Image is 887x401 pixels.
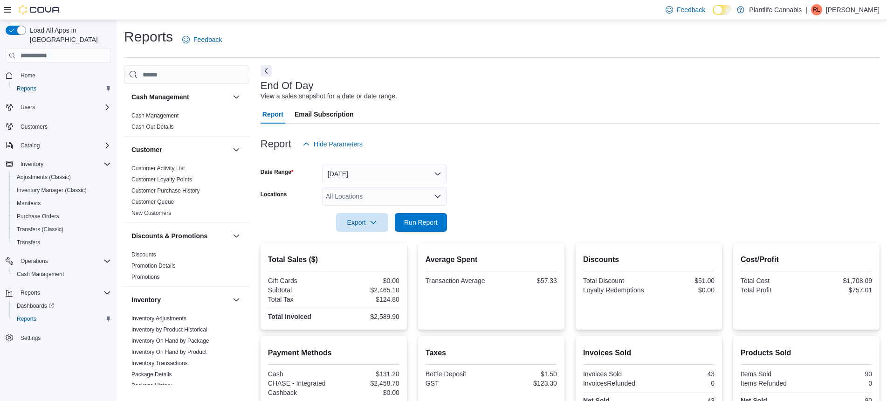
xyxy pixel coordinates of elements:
[131,176,192,183] a: Customer Loyalty Points
[21,104,35,111] span: Users
[13,313,111,325] span: Reports
[9,312,115,325] button: Reports
[268,389,332,396] div: Cashback
[13,185,90,196] a: Inventory Manager (Classic)
[268,254,399,265] h2: Total Sales ($)
[808,380,872,387] div: 0
[21,72,35,79] span: Home
[336,389,399,396] div: $0.00
[131,92,229,102] button: Cash Management
[131,251,156,258] a: Discounts
[9,82,115,95] button: Reports
[131,145,229,154] button: Customer
[131,338,209,344] a: Inventory On Hand by Package
[13,83,40,94] a: Reports
[21,289,40,297] span: Reports
[268,313,311,320] strong: Total Invoiced
[6,65,111,369] nav: Complex example
[741,380,804,387] div: Items Refunded
[9,171,115,184] button: Adjustments (Classic)
[295,105,354,124] span: Email Subscription
[9,236,115,249] button: Transfers
[17,239,40,246] span: Transfers
[131,326,207,333] a: Inventory by Product Historical
[131,124,174,130] a: Cash Out Details
[336,213,388,232] button: Export
[583,380,647,387] div: InvoicesRefunded
[583,347,715,359] h2: Invoices Sold
[261,80,314,91] h3: End Of Day
[741,347,872,359] h2: Products Sold
[17,70,39,81] a: Home
[131,263,176,269] a: Promotion Details
[2,69,115,82] button: Home
[268,347,399,359] h2: Payment Methods
[17,173,71,181] span: Adjustments (Classic)
[261,138,291,150] h3: Report
[131,112,179,119] a: Cash Management
[17,332,44,344] a: Settings
[17,121,51,132] a: Customers
[662,0,709,19] a: Feedback
[13,224,67,235] a: Transfers (Classic)
[17,200,41,207] span: Manifests
[9,268,115,281] button: Cash Management
[131,360,188,366] a: Inventory Transactions
[651,370,715,378] div: 43
[13,198,111,209] span: Manifests
[131,199,174,205] a: Customer Queue
[17,187,87,194] span: Inventory Manager (Classic)
[131,349,206,355] a: Inventory On Hand by Product
[17,213,59,220] span: Purchase Orders
[493,277,557,284] div: $57.33
[336,380,399,387] div: $2,458.70
[2,331,115,345] button: Settings
[124,110,249,136] div: Cash Management
[713,5,732,15] input: Dark Mode
[17,287,44,298] button: Reports
[651,277,715,284] div: -$51.00
[268,296,332,303] div: Total Tax
[21,257,48,265] span: Operations
[13,269,111,280] span: Cash Management
[434,193,441,200] button: Open list of options
[13,198,44,209] a: Manifests
[13,211,63,222] a: Purchase Orders
[13,83,111,94] span: Reports
[741,277,804,284] div: Total Cost
[131,165,185,172] a: Customer Activity List
[336,370,399,378] div: $131.20
[13,237,111,248] span: Transfers
[749,4,802,15] p: Plantlife Cannabis
[13,300,58,311] a: Dashboards
[808,277,872,284] div: $1,708.09
[13,300,111,311] span: Dashboards
[17,69,111,81] span: Home
[426,380,489,387] div: GST
[2,158,115,171] button: Inventory
[131,273,160,281] span: Promotions
[17,140,111,151] span: Catalog
[124,249,249,286] div: Discounts & Promotions
[677,5,705,14] span: Feedback
[19,5,61,14] img: Cova
[336,277,399,284] div: $0.00
[805,4,807,15] p: |
[131,382,172,389] span: Package History
[583,370,647,378] div: Invoices Sold
[13,269,68,280] a: Cash Management
[193,35,222,44] span: Feedback
[21,142,40,149] span: Catalog
[336,286,399,294] div: $2,465.10
[21,123,48,131] span: Customers
[583,254,715,265] h2: Discounts
[395,213,447,232] button: Run Report
[231,144,242,155] button: Customer
[426,370,489,378] div: Bottle Deposit
[231,91,242,103] button: Cash Management
[811,4,822,15] div: Rob Loree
